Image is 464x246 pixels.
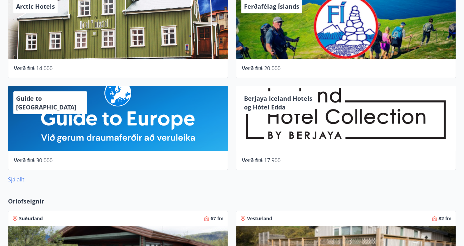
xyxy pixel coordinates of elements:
span: 30.000 [36,157,53,164]
span: Orlofseignir [8,197,44,206]
span: 67 fm [211,215,224,222]
span: Verð frá [14,157,35,164]
span: Arctic Hotels [16,2,55,10]
span: Verð frá [242,157,263,164]
span: Ferðafélag Íslands [244,2,299,10]
span: 17.900 [264,157,281,164]
span: 20.000 [264,65,281,72]
span: 82 fm [439,215,452,222]
a: Sjá allt [8,176,24,183]
span: 14.000 [36,65,53,72]
span: Verð frá [14,65,35,72]
span: Vesturland [247,215,272,222]
span: Berjaya Iceland Hotels og Hótel Edda [244,94,312,111]
span: Suðurland [19,215,43,222]
span: Verð frá [242,65,263,72]
span: Guide to [GEOGRAPHIC_DATA] [16,94,76,111]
